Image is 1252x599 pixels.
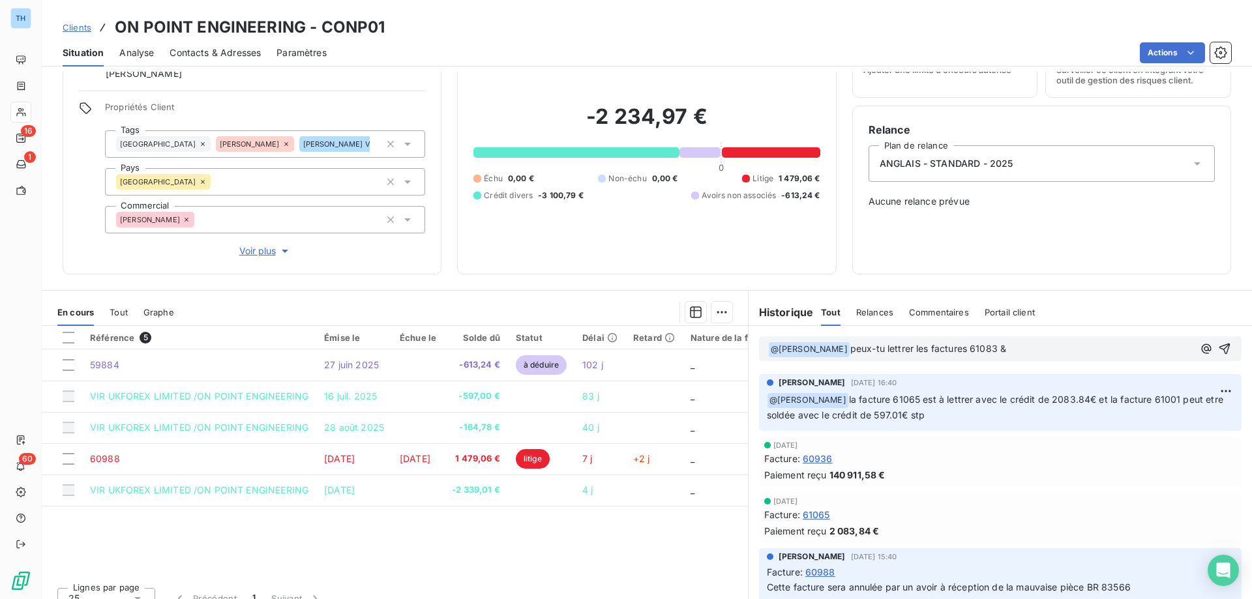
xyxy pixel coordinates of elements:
img: Logo LeanPay [10,570,31,591]
span: 7 j [582,453,592,464]
input: Ajouter une valeur [211,176,221,188]
span: Paiement reçu [764,524,827,538]
span: Non-échu [608,173,646,184]
span: _ [691,453,694,464]
span: +2 j [633,453,650,464]
span: Relances [856,307,893,317]
button: Actions [1140,42,1205,63]
div: Délai [582,332,618,343]
span: -164,78 € [452,421,500,434]
span: Portail client [985,307,1035,317]
span: Litige [753,173,773,184]
div: TH [10,8,31,29]
span: 1 479,06 € [452,452,500,465]
input: Ajouter une valeur [194,214,205,226]
span: [DATE] [324,484,355,495]
span: 60988 [90,453,120,464]
span: @ [PERSON_NAME] [769,342,850,357]
span: [PERSON_NAME] [779,551,846,562]
span: Graphe [143,307,174,317]
span: 2 083,84 € [829,524,880,538]
span: Avoirs non associés [702,190,776,201]
span: 16 juil. 2025 [324,390,377,402]
span: [PERSON_NAME] [106,67,182,80]
div: Solde dû [452,332,500,343]
span: -613,24 € [452,358,500,372]
span: Échu [484,173,503,184]
span: [GEOGRAPHIC_DATA] [120,140,196,148]
span: @ [PERSON_NAME] [768,393,848,408]
span: _ [691,422,694,433]
div: Émise le [324,332,384,343]
span: Contacts & Adresses [170,46,261,59]
div: Open Intercom Messenger [1208,555,1239,586]
span: Situation [63,46,104,59]
span: Cette facture sera annulée par un avoir à réception de la mauvaise pièce BR 83566 [767,581,1131,592]
span: [PERSON_NAME] [120,216,180,224]
span: litige [516,449,550,469]
span: VIR UKFOREX LIMITED /ON POINT ENGINEERING [90,422,308,433]
span: 0,00 € [652,173,678,184]
span: 60 [19,453,36,465]
span: [DATE] [400,453,430,464]
span: 28 août 2025 [324,422,384,433]
span: Aucune relance prévue [869,195,1215,208]
span: la facture 61065 est à lettrer avec le crédit de 2083.84€ et la facture 61001 peut etre soldée av... [767,394,1226,420]
span: 0 [719,162,724,173]
span: 102 j [582,359,603,370]
span: [DATE] 16:40 [851,379,897,387]
span: [PERSON_NAME] [220,140,280,148]
div: Nature de la facture [691,332,776,343]
span: -2 339,01 € [452,484,500,497]
span: 60936 [803,452,833,465]
span: Analyse [119,46,154,59]
span: [DATE] [773,441,798,449]
span: peux-tu lettrer les factures 61083 & [850,343,1006,354]
span: à déduire [516,355,567,375]
span: Voir plus [239,244,291,257]
span: _ [691,484,694,495]
span: 0,00 € [508,173,534,184]
span: 61065 [803,508,830,521]
h6: Relance [869,122,1215,138]
input: Ajouter une valeur [370,138,380,150]
span: 60988 [805,565,835,579]
span: ANGLAIS - STANDARD - 2025 [880,157,1013,170]
span: Facture : [764,508,800,521]
span: 16 [21,125,36,137]
span: 140 911,58 € [829,468,886,482]
span: Facture : [764,452,800,465]
span: 59884 [90,359,119,370]
span: Tout [110,307,128,317]
div: Référence [90,332,308,343]
span: 1 [24,151,36,163]
h3: ON POINT ENGINEERING - CONP01 [115,16,385,39]
span: -597,00 € [452,390,500,403]
span: Commentaires [909,307,969,317]
span: VIR UKFOREX LIMITED /ON POINT ENGINEERING [90,390,308,402]
span: Clients [63,22,91,33]
h2: -2 234,97 € [473,104,820,143]
div: Retard [633,332,675,343]
span: Crédit divers [484,190,533,201]
span: -3 100,79 € [538,190,584,201]
span: Facture : [767,565,803,579]
span: 27 juin 2025 [324,359,379,370]
span: 40 j [582,422,599,433]
span: [DATE] [324,453,355,464]
span: 83 j [582,390,599,402]
span: [DATE] [773,497,798,505]
span: Surveiller ce client en intégrant votre outil de gestion des risques client. [1056,65,1220,85]
span: _ [691,390,694,402]
span: [GEOGRAPHIC_DATA] [120,178,196,186]
span: [DATE] 15:40 [851,553,897,561]
span: 1 479,06 € [779,173,820,184]
a: Clients [63,21,91,34]
span: En cours [57,307,94,317]
button: Voir plus [105,244,425,258]
span: -613,24 € [781,190,820,201]
span: [PERSON_NAME] [779,377,846,388]
div: Échue le [400,332,436,343]
h6: Historique [749,304,814,320]
span: Paramètres [276,46,327,59]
